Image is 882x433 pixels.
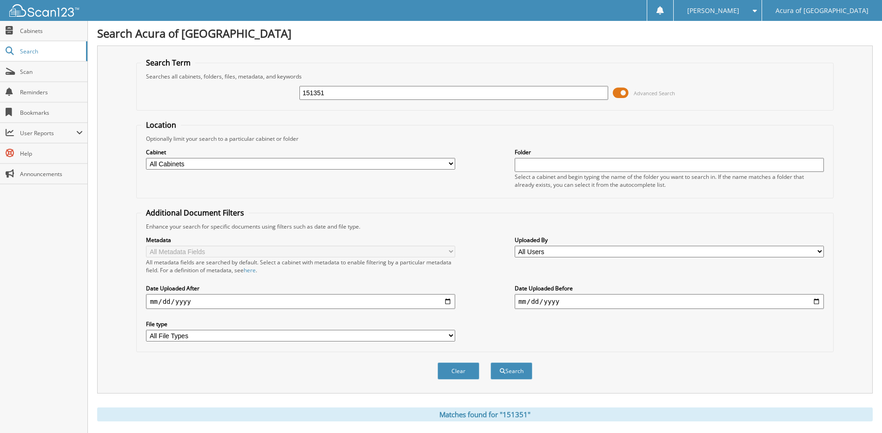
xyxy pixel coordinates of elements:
[776,8,869,13] span: Acura of [GEOGRAPHIC_DATA]
[146,284,455,292] label: Date Uploaded After
[141,58,195,68] legend: Search Term
[515,236,824,244] label: Uploaded By
[97,26,873,41] h1: Search Acura of [GEOGRAPHIC_DATA]
[141,120,181,130] legend: Location
[20,109,83,117] span: Bookmarks
[491,362,532,380] button: Search
[141,208,249,218] legend: Additional Document Filters
[438,362,479,380] button: Clear
[9,4,79,17] img: scan123-logo-white.svg
[20,27,83,35] span: Cabinets
[146,148,455,156] label: Cabinet
[141,223,828,230] div: Enhance your search for specific documents using filters such as date and file type.
[515,148,824,156] label: Folder
[20,150,83,157] span: Help
[634,90,675,97] span: Advanced Search
[20,88,83,96] span: Reminders
[141,135,828,143] div: Optionally limit your search to a particular cabinet or folder
[20,129,76,137] span: User Reports
[515,173,824,189] div: Select a cabinet and begin typing the name of the folder you want to search in. If the name match...
[515,284,824,292] label: Date Uploaded Before
[20,170,83,178] span: Announcements
[146,320,455,328] label: File type
[146,294,455,309] input: start
[687,8,739,13] span: [PERSON_NAME]
[20,68,83,76] span: Scan
[97,407,873,421] div: Matches found for "151351"
[20,47,81,55] span: Search
[244,266,256,274] a: here
[146,236,455,244] label: Metadata
[146,258,455,274] div: All metadata fields are searched by default. Select a cabinet with metadata to enable filtering b...
[141,72,828,80] div: Searches all cabinets, folders, files, metadata, and keywords
[515,294,824,309] input: end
